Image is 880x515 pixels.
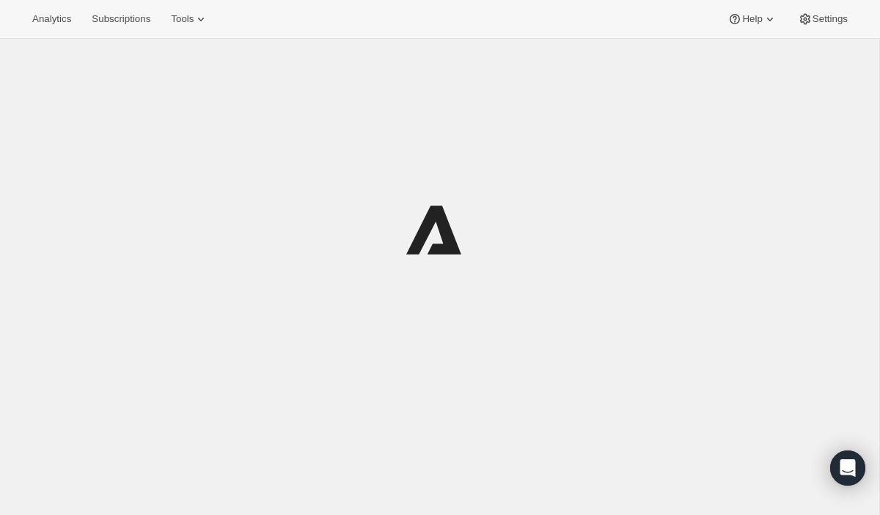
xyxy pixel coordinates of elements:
span: Tools [171,13,194,25]
button: Subscriptions [83,9,159,29]
button: Analytics [23,9,80,29]
span: Subscriptions [92,13,150,25]
button: Settings [789,9,857,29]
span: Help [742,13,762,25]
button: Help [719,9,785,29]
div: Open Intercom Messenger [830,450,865,486]
span: Settings [813,13,848,25]
button: Tools [162,9,217,29]
span: Analytics [32,13,71,25]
